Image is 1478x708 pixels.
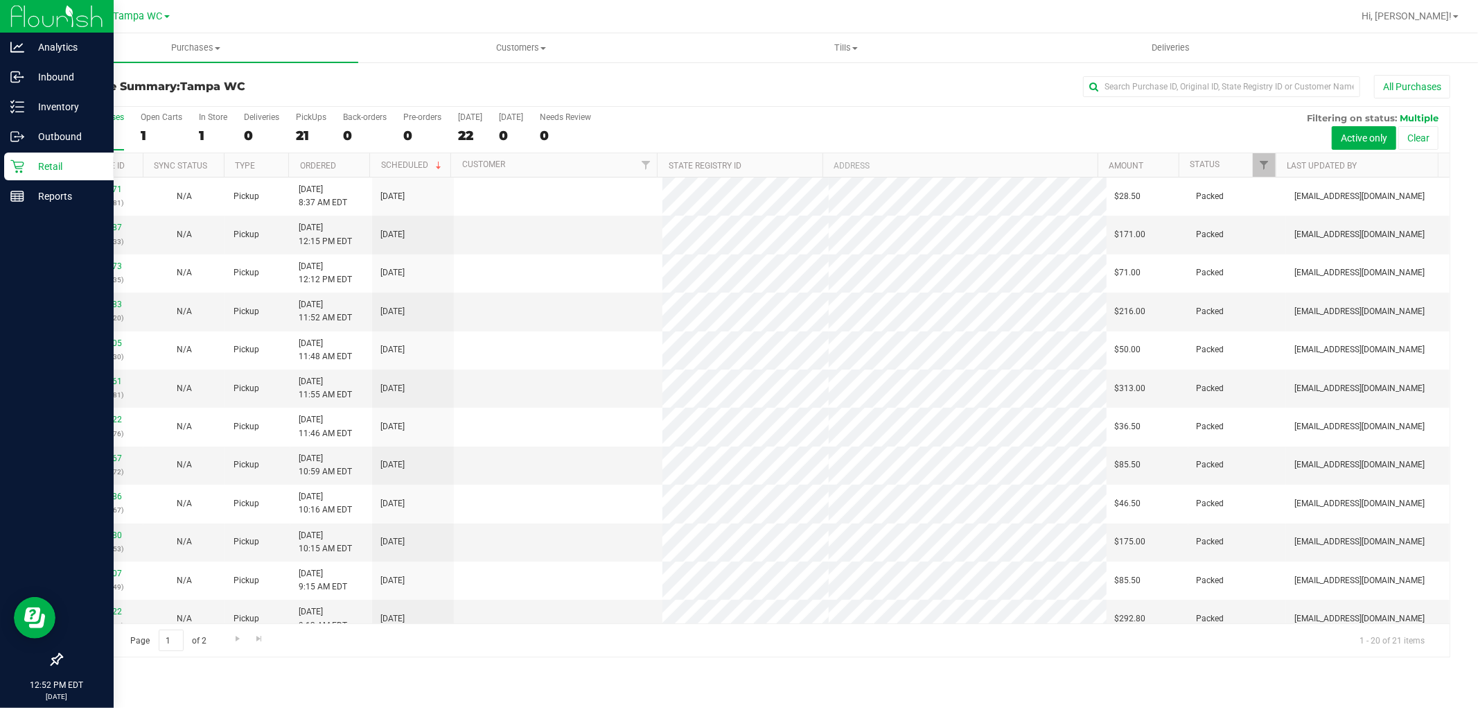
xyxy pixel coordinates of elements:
div: [DATE] [499,112,523,122]
inline-svg: Analytics [10,40,24,54]
span: $36.50 [1115,420,1141,433]
div: Needs Review [540,112,591,122]
span: $171.00 [1115,228,1146,241]
span: [DATE] [380,305,405,318]
span: [DATE] [380,574,405,587]
span: Packed [1197,458,1224,472]
span: [EMAIL_ADDRESS][DOMAIN_NAME] [1294,574,1425,587]
inline-svg: Reports [10,189,24,203]
span: Not Applicable [177,422,192,431]
inline-svg: Inbound [10,70,24,84]
button: N/A [177,382,192,395]
span: Not Applicable [177,345,192,354]
span: Pickup [234,535,259,549]
div: 0 [499,128,523,144]
span: [EMAIL_ADDRESS][DOMAIN_NAME] [1294,535,1425,549]
a: 11973161 [83,377,122,386]
span: $216.00 [1115,305,1146,318]
span: [EMAIL_ADDRESS][DOMAIN_NAME] [1294,458,1425,472]
div: Deliveries [244,112,279,122]
span: [DATE] 9:15 AM EDT [299,567,347,594]
span: [DATE] [380,612,405,625]
span: [DATE] 8:37 AM EDT [299,183,347,209]
span: Packed [1197,228,1224,241]
span: [DATE] [380,458,405,472]
a: 11972022 [83,607,122,616]
span: $46.50 [1115,497,1141,510]
a: Go to the last page [249,630,270,648]
span: $175.00 [1115,535,1146,549]
span: Not Applicable [177,306,192,316]
p: Analytics [24,39,107,55]
span: [EMAIL_ADDRESS][DOMAIN_NAME] [1294,343,1425,356]
span: [EMAIL_ADDRESS][DOMAIN_NAME] [1294,266,1425,279]
div: 21 [296,128,326,144]
span: [DATE] [380,266,405,279]
a: Filter [1253,153,1276,177]
p: Retail [24,158,107,175]
iframe: Resource center [14,597,55,639]
span: $292.80 [1115,612,1146,625]
span: Tampa WC [180,80,245,93]
div: Open Carts [141,112,182,122]
button: N/A [177,343,192,356]
a: Scheduled [381,160,444,170]
span: [DATE] [380,190,405,203]
input: Search Purchase ID, Original ID, State Registry ID or Customer Name... [1083,76,1360,97]
button: N/A [177,535,192,549]
div: 0 [343,128,387,144]
span: Not Applicable [177,268,192,277]
div: 0 [540,128,591,144]
inline-svg: Inventory [10,100,24,114]
button: N/A [177,305,192,318]
span: Tampa WC [114,10,163,22]
p: Reports [24,188,107,205]
div: In Store [199,112,227,122]
span: [EMAIL_ADDRESS][DOMAIN_NAME] [1294,612,1425,625]
button: N/A [177,497,192,510]
input: 1 [159,630,184,651]
span: Purchases [33,42,358,54]
span: [DATE] [380,343,405,356]
span: $50.00 [1115,343,1141,356]
div: 22 [458,128,482,144]
div: 1 [199,128,227,144]
span: Packed [1197,382,1224,395]
a: Ordered [300,161,336,171]
span: Multiple [1400,112,1439,123]
span: Packed [1197,305,1224,318]
div: 1 [141,128,182,144]
a: Amount [1109,161,1143,171]
a: State Registry ID [669,161,741,171]
span: Pickup [234,420,259,433]
a: 11973373 [83,261,122,271]
a: Go to the next page [227,630,247,648]
span: [DATE] [380,535,405,549]
span: [DATE] [380,497,405,510]
a: Customer [462,159,505,169]
a: 11973122 [83,415,122,424]
span: [EMAIL_ADDRESS][DOMAIN_NAME] [1294,228,1425,241]
span: [EMAIL_ADDRESS][DOMAIN_NAME] [1294,190,1425,203]
span: Not Applicable [177,230,192,239]
div: Back-orders [343,112,387,122]
a: 11972867 [83,454,122,463]
button: N/A [177,574,192,587]
button: N/A [177,190,192,203]
span: Packed [1197,266,1224,279]
inline-svg: Outbound [10,130,24,144]
a: 11973283 [83,300,122,309]
a: Tills [683,33,1008,62]
span: [EMAIL_ADDRESS][DOMAIN_NAME] [1294,305,1425,318]
a: 11972486 [83,492,122,501]
span: Pickup [234,190,259,203]
span: Pickup [234,612,259,625]
span: [DATE] [380,228,405,241]
span: Packed [1197,497,1224,510]
span: [DATE] [380,420,405,433]
span: Pickup [234,228,259,241]
span: Hi, [PERSON_NAME]! [1362,10,1452,21]
span: $313.00 [1115,382,1146,395]
a: Deliveries [1008,33,1333,62]
span: Packed [1197,343,1224,356]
